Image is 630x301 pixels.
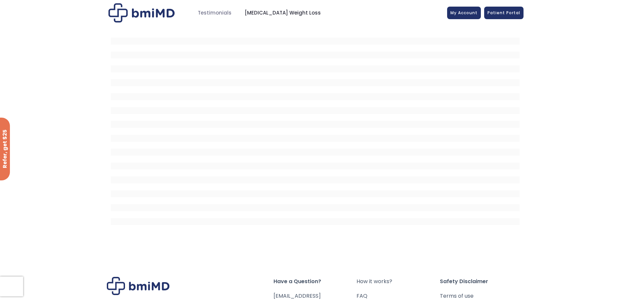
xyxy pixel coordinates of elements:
a: Patient Portal [484,7,524,19]
span: Safety Disclaimer [440,277,523,286]
a: How it works? [357,277,440,286]
iframe: MDI Patient Messaging Portal [111,31,520,229]
span: Testimonials [198,9,231,17]
span: [MEDICAL_DATA] Weight Loss [245,9,321,17]
img: Patient Messaging Portal [108,3,175,22]
iframe: Sign Up via Text for Offers [5,276,77,296]
a: My Account [447,7,481,19]
img: Brand Logo [107,277,170,295]
span: Have a Question? [273,277,357,286]
a: [MEDICAL_DATA] Weight Loss [238,7,327,19]
a: FAQ [357,291,440,301]
span: My Account [450,10,478,16]
a: Terms of use [440,291,523,301]
a: Testimonials [191,7,238,19]
span: Patient Portal [487,10,520,16]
